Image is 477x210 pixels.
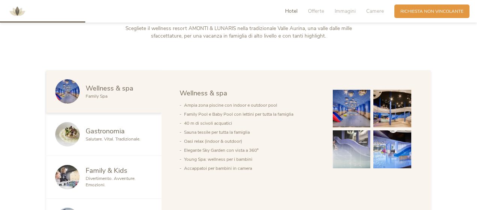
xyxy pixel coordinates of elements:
[184,110,321,119] li: Family Pool e Baby Pool con lettini per tutta la famiglia
[308,8,324,15] span: Offerte
[184,146,321,155] li: Elegante Sky Garden con vista a 360°
[184,155,321,164] li: Young Spa: wellness per i bambini
[86,136,140,142] span: Salutare. Vital. Tradizionale.
[184,128,321,137] li: Sauna tessile per tutta la famiglia
[86,93,107,99] span: Family Spa
[86,166,127,175] span: Family & Kids
[6,9,29,13] a: AMONTI & LUNARIS Wellnessresort
[184,101,321,110] li: Ampia zona piscine con indoor e outdoor pool
[184,137,321,146] li: Oasi relax (indoor & outdoor)
[184,119,321,128] li: 40 m di scivoli acquatici
[86,175,136,188] span: Divertimento. Avventure. Emozioni.
[335,8,356,15] span: Immagini
[366,8,384,15] span: Camere
[180,88,227,98] span: Wellness & spa
[400,8,463,15] span: Richiesta non vincolante
[285,8,297,15] span: Hotel
[113,25,364,40] p: Scegliete il wellness resort AMONTI & LUNARIS nella tradizionale Valle Aurina, una valle dalle mi...
[86,126,125,136] span: Gastronomia
[86,83,133,93] span: Wellness & spa
[184,164,321,173] li: Accappatoi per bambini in camera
